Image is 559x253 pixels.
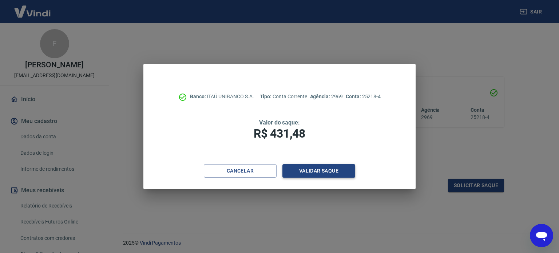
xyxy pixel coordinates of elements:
[310,93,343,100] p: 2969
[346,94,362,99] span: Conta:
[346,93,381,100] p: 25218-4
[259,119,300,126] span: Valor do saque:
[282,164,355,178] button: Validar saque
[310,94,332,99] span: Agência:
[530,224,553,247] iframe: Botão para abrir a janela de mensagens
[260,93,307,100] p: Conta Corrente
[260,94,273,99] span: Tipo:
[204,164,277,178] button: Cancelar
[254,127,305,141] span: R$ 431,48
[190,94,207,99] span: Banco:
[190,93,254,100] p: ITAÚ UNIBANCO S.A.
